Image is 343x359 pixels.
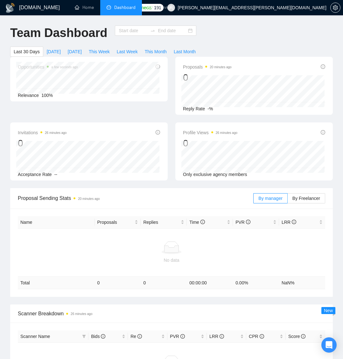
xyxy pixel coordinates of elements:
[5,3,15,13] img: logo
[20,334,50,339] span: Scanner Name
[183,137,237,149] div: 0
[189,220,205,225] span: Time
[301,334,305,339] span: info-circle
[14,48,40,55] span: Last 30 Days
[113,47,141,57] button: Last Week
[282,220,296,225] span: LRR
[18,216,95,229] th: Name
[114,5,136,10] span: Dashboard
[75,5,94,10] a: homeHome
[78,197,100,201] time: 20 minutes ago
[183,63,232,71] span: Proposals
[321,64,325,69] span: info-circle
[54,172,57,177] span: --
[207,106,213,111] span: -%
[43,47,64,57] button: [DATE]
[233,277,279,289] td: 0.00 %
[169,5,173,10] span: user
[91,334,105,339] span: Bids
[119,27,148,34] input: Start date
[249,334,264,339] span: CPR
[324,308,333,313] span: New
[330,3,340,13] button: setting
[288,334,305,339] span: Score
[183,129,237,136] span: Profile Views
[216,131,237,135] time: 26 minutes ago
[145,48,167,55] span: This Month
[141,47,170,57] button: This Month
[64,47,85,57] button: [DATE]
[117,48,138,55] span: Last Week
[170,47,199,57] button: Last Month
[137,334,142,339] span: info-circle
[82,334,86,338] span: filter
[258,196,282,201] span: By manager
[101,334,105,339] span: info-circle
[18,129,66,136] span: Invitations
[180,334,185,339] span: info-circle
[321,337,337,353] div: Open Intercom Messenger
[85,47,113,57] button: This Week
[130,334,142,339] span: Re
[156,130,160,135] span: info-circle
[97,219,134,226] span: Proposals
[18,137,66,149] div: 0
[71,312,92,316] time: 26 minutes ago
[235,220,250,225] span: PVR
[292,220,296,224] span: info-circle
[279,277,325,289] td: NaN %
[18,172,52,177] span: Acceptance Rate
[292,196,320,201] span: By Freelancer
[89,48,110,55] span: This Week
[18,310,325,318] span: Scanner Breakdown
[174,48,196,55] span: Last Month
[183,106,205,111] span: Reply Rate
[170,334,185,339] span: PVR
[321,130,325,135] span: info-circle
[183,71,232,84] div: 0
[200,220,205,224] span: info-circle
[18,194,253,202] span: Proposal Sending Stats
[68,48,82,55] span: [DATE]
[246,220,250,224] span: info-circle
[220,334,224,339] span: info-circle
[18,93,39,98] span: Relevance
[150,28,155,33] span: to
[81,332,87,341] span: filter
[18,277,95,289] td: Total
[330,5,340,10] a: setting
[210,65,231,69] time: 20 minutes ago
[187,277,233,289] td: 00:00:00
[41,93,53,98] span: 100%
[148,5,172,10] a: searchScanner
[260,334,264,339] span: info-circle
[107,5,111,10] span: dashboard
[150,28,155,33] span: swap-right
[47,48,61,55] span: [DATE]
[143,219,179,226] span: Replies
[183,172,247,177] span: Only exclusive agency members
[158,27,187,34] input: End date
[45,131,66,135] time: 26 minutes ago
[141,216,187,229] th: Replies
[95,277,141,289] td: 0
[10,26,107,40] h1: Team Dashboard
[209,334,224,339] span: LRR
[141,277,187,289] td: 0
[331,5,340,10] span: setting
[10,47,43,57] button: Last 30 Days
[20,257,323,264] div: No data
[95,216,141,229] th: Proposals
